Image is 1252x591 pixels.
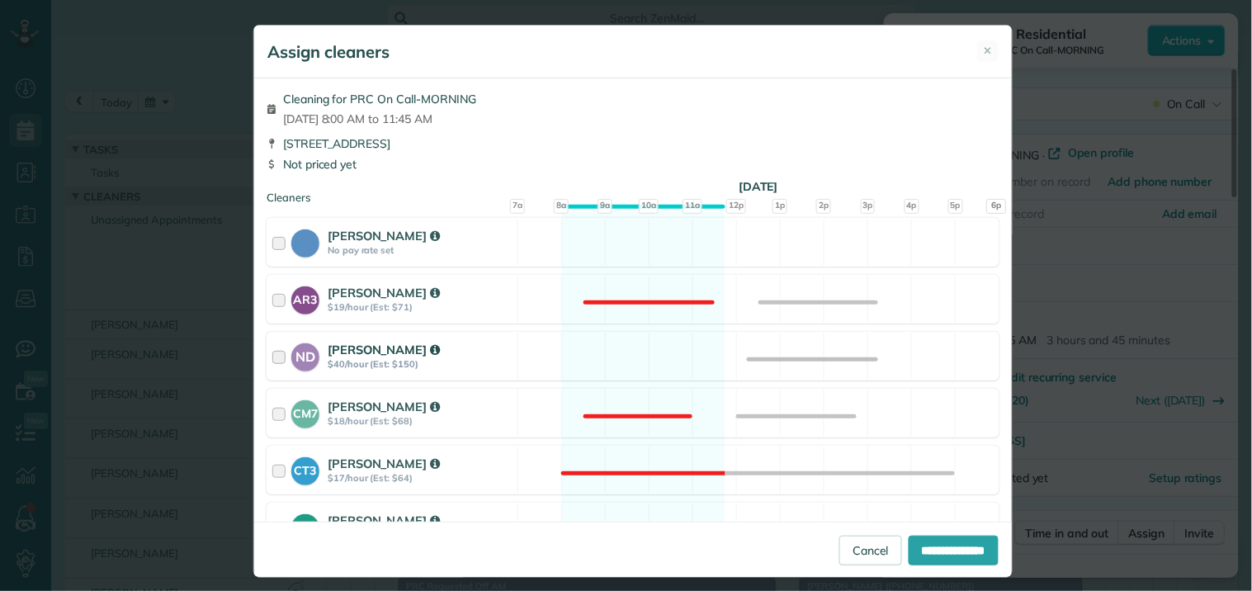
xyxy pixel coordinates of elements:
span: ✕ [984,43,993,59]
span: Cleaning for PRC On Call-MORNING [283,91,476,107]
strong: $40/hour (Est: $150) [328,358,513,370]
strong: [PERSON_NAME] [328,513,440,528]
span: [DATE] 8:00 AM to 11:45 AM [283,111,476,127]
h5: Assign cleaners [267,40,390,64]
strong: CM7 [291,400,319,423]
div: Not priced yet [267,156,999,173]
div: Cleaners [267,190,999,195]
strong: [PERSON_NAME] [328,342,440,357]
strong: [PERSON_NAME] [328,399,440,414]
a: Cancel [839,536,902,565]
div: [STREET_ADDRESS] [267,135,999,152]
strong: $17/hour (Est: $64) [328,472,513,484]
strong: AR3 [291,286,319,309]
strong: CT3 [291,457,319,480]
strong: No pay rate set [328,244,513,256]
strong: [PERSON_NAME] [328,285,440,300]
strong: [PERSON_NAME] [328,228,440,243]
strong: [PERSON_NAME] [328,456,440,471]
strong: $18/hour (Est: $68) [328,415,513,427]
strong: $19/hour (Est: $71) [328,301,513,313]
strong: ND [291,343,319,366]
